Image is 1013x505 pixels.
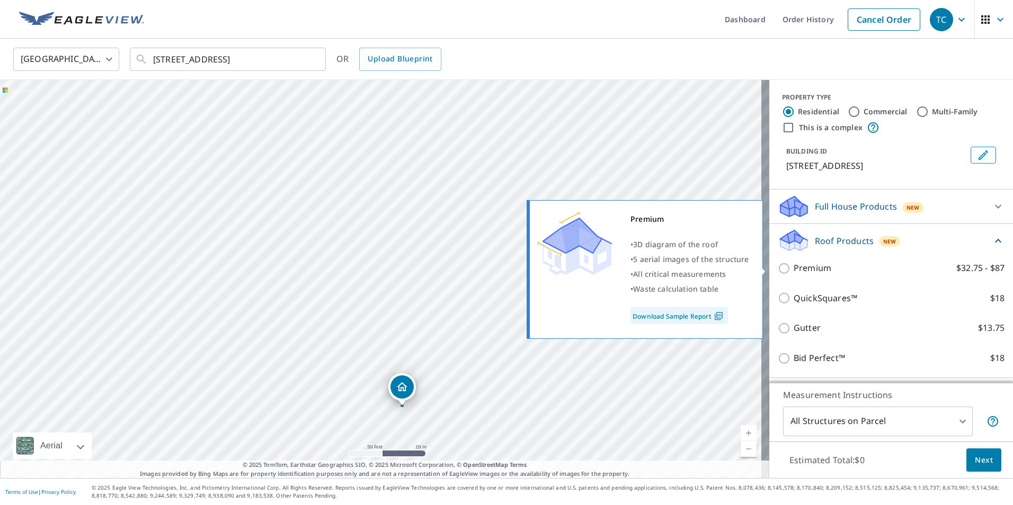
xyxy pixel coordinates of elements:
label: Residential [798,106,839,117]
span: 3D diagram of the roof [633,239,718,249]
div: All Structures on Parcel [783,407,973,436]
p: BUILDING ID [786,147,827,156]
label: This is a complex [799,122,863,133]
button: Next [966,448,1001,472]
p: Bid Perfect™ [794,351,845,365]
p: $32.75 - $87 [956,261,1005,275]
p: $13.75 [978,321,1005,335]
div: [GEOGRAPHIC_DATA] [13,44,119,74]
div: Full House ProductsNew [778,194,1005,219]
p: $18 [990,292,1005,305]
button: Edit building 1 [971,147,996,164]
span: © 2025 TomTom, Earthstar Geographics SIO, © 2025 Microsoft Corporation, © [243,461,527,470]
label: Multi-Family [932,106,978,117]
span: New [907,203,920,212]
p: Roof Products [815,235,874,247]
img: Pdf Icon [712,311,726,321]
a: Current Level 19, Zoom Out [741,441,757,457]
span: Waste calculation table [633,284,718,294]
div: Aerial [37,432,66,459]
div: • [630,237,749,252]
div: Premium [630,212,749,227]
label: Commercial [864,106,908,117]
div: PROPERTY TYPE [782,93,1000,102]
a: Terms [510,461,527,468]
input: Search by address or latitude-longitude [153,44,304,74]
p: Estimated Total: $0 [781,448,873,472]
p: $18 [990,351,1005,365]
a: Current Level 19, Zoom In [741,425,757,441]
div: Aerial [13,432,92,459]
p: Measurement Instructions [783,389,999,401]
a: OpenStreetMap [463,461,508,468]
span: New [883,237,896,246]
a: Upload Blueprint [359,48,441,71]
img: Premium [538,212,612,275]
p: Full House Products [815,200,897,213]
div: OR [336,48,441,71]
span: Upload Blueprint [368,52,432,66]
a: Download Sample Report [630,307,728,324]
span: 5 aerial images of the structure [633,254,749,264]
a: Terms of Use [5,488,38,495]
a: Privacy Policy [41,488,76,495]
div: Dropped pin, building 1, Residential property, 5301 Scenic Dr Little Rock, AR 72207 [388,373,416,406]
p: QuickSquares™ [794,292,857,305]
p: © 2025 Eagle View Technologies, Inc. and Pictometry International Corp. All Rights Reserved. Repo... [92,484,1008,500]
p: | [5,489,76,495]
span: Next [975,454,993,467]
div: TC [930,8,953,31]
div: • [630,282,749,296]
p: Gutter [794,321,821,335]
img: EV Logo [19,12,144,28]
span: Your report will include each building or structure inside the parcel boundary. In some cases, du... [987,415,999,428]
a: Cancel Order [848,8,920,31]
div: • [630,252,749,267]
div: • [630,267,749,282]
p: [STREET_ADDRESS] [786,159,966,172]
div: Roof ProductsNew [778,228,1005,253]
p: Premium [794,261,831,275]
span: All critical measurements [633,269,726,279]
